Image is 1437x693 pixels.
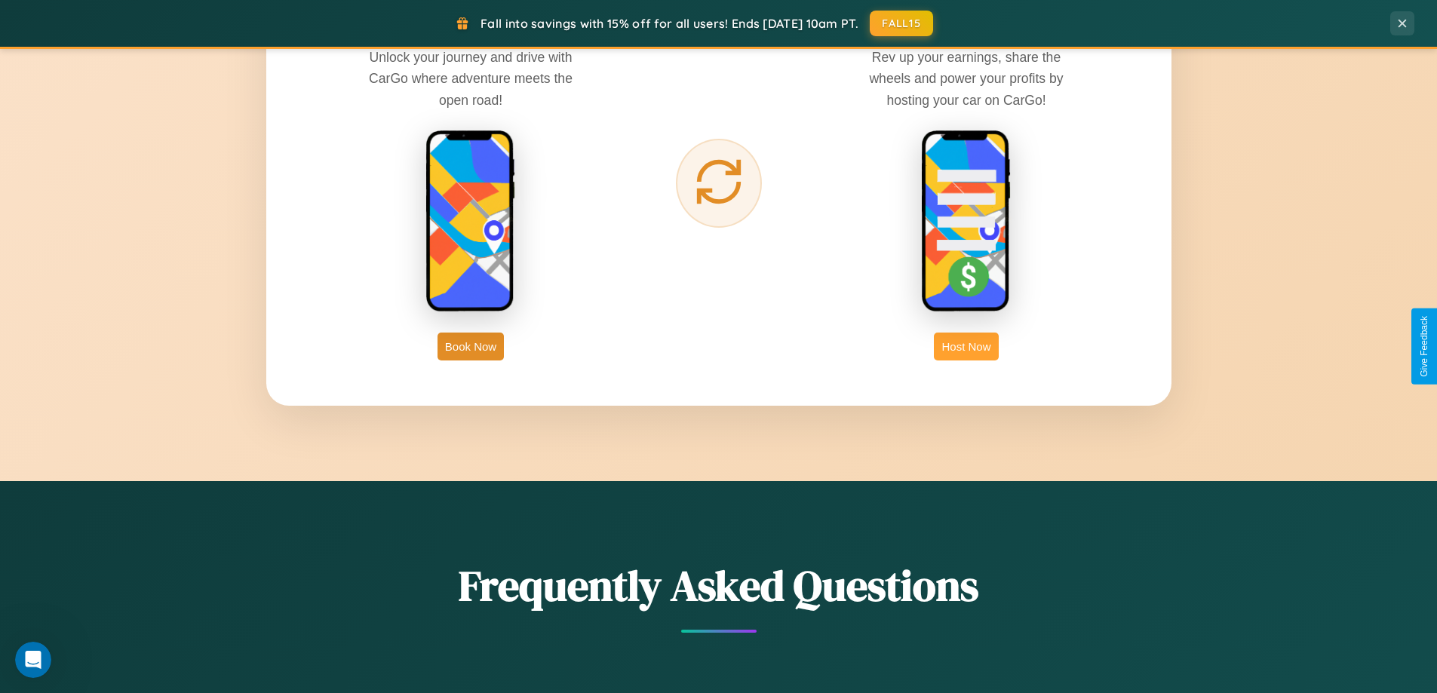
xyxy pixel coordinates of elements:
button: Host Now [934,333,998,360]
p: Rev up your earnings, share the wheels and power your profits by hosting your car on CarGo! [853,47,1079,110]
button: FALL15 [870,11,933,36]
p: Unlock your journey and drive with CarGo where adventure meets the open road! [358,47,584,110]
img: host phone [921,130,1012,314]
h2: Frequently Asked Questions [266,557,1171,615]
img: rent phone [425,130,516,314]
iframe: Intercom live chat [15,642,51,678]
div: Give Feedback [1419,316,1429,377]
span: Fall into savings with 15% off for all users! Ends [DATE] 10am PT. [481,16,858,31]
button: Book Now [438,333,504,360]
